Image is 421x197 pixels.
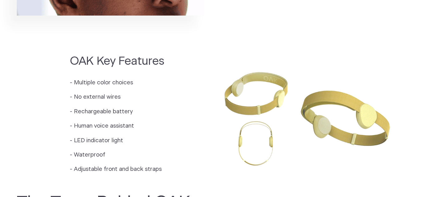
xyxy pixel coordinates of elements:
p: - Rechargeable battery [70,107,164,116]
h2: OAK Key Features [70,54,164,69]
p: - Human voice assistant [70,122,164,130]
p: - Multiple color choices [70,78,164,87]
p: - LED indicator light [70,136,164,145]
p: - No external wires [70,93,164,101]
p: - Adjustable front and back straps [70,165,164,174]
p: - Waterproof [70,151,164,159]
